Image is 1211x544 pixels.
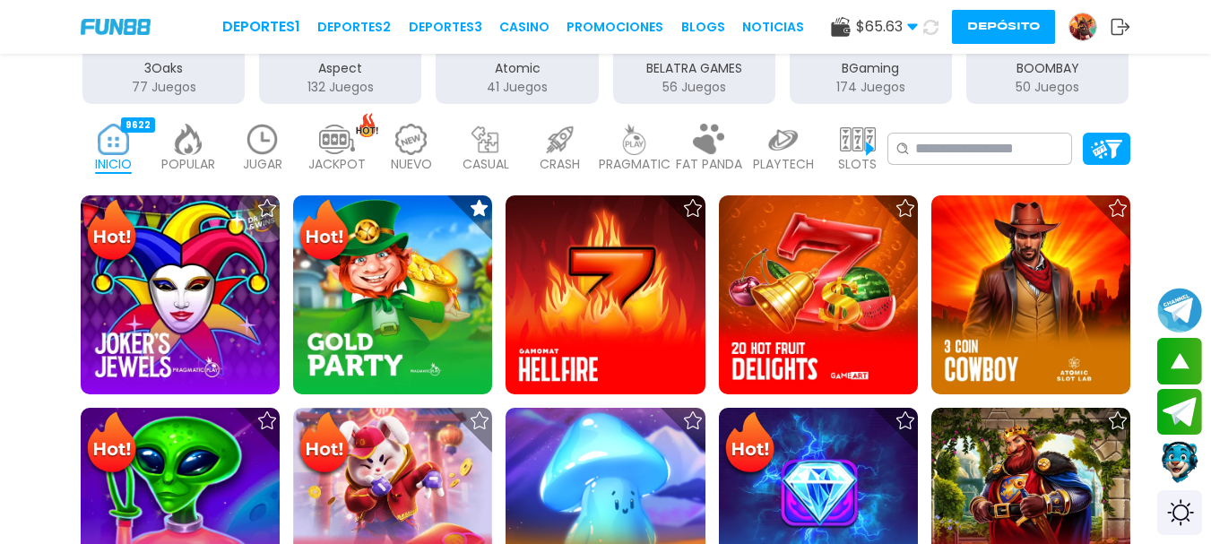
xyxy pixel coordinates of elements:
span: $ 65.63 [856,16,918,38]
p: 56 Juegos [613,78,775,97]
p: CASUAL [463,155,509,174]
img: home_active.webp [96,124,132,155]
img: Hot [295,197,353,267]
img: fat_panda_light.webp [691,124,727,155]
img: jackpot_light.webp [319,124,355,155]
button: Contact customer service [1157,439,1202,486]
p: 132 Juegos [259,78,421,97]
a: CASINO [499,18,549,37]
p: 3Oaks [82,59,245,78]
img: new_light.webp [394,124,429,155]
img: crash_light.webp [542,124,578,155]
p: SLOTS [838,155,877,174]
img: Avatar [1069,13,1096,40]
img: Gold Party [293,195,492,394]
button: Join telegram [1157,389,1202,436]
p: NUEVO [391,155,432,174]
p: BGaming [790,59,952,78]
img: playtech_light.webp [766,124,801,155]
p: JUGAR [243,155,282,174]
p: PLAYTECH [753,155,814,174]
img: Hot [82,410,141,479]
img: slots_light.webp [840,124,876,155]
a: Promociones [567,18,663,37]
img: recent_light.webp [245,124,281,155]
p: INICIO [95,155,132,174]
img: 3 Coin Cowboy [931,195,1130,394]
p: BOOMBAY [966,59,1129,78]
p: JACKPOT [308,155,366,174]
img: Company Logo [81,19,151,34]
p: POPULAR [161,155,215,174]
p: 77 Juegos [82,78,245,97]
img: pragmatic_light.webp [617,124,653,155]
button: scroll up [1157,338,1202,384]
a: BLOGS [681,18,725,37]
img: casual_light.webp [468,124,504,155]
p: BELATRA GAMES [613,59,775,78]
p: FAT PANDA [676,155,742,174]
div: 9622 [121,117,155,133]
button: Join telegram channel [1157,287,1202,333]
p: 41 Juegos [436,78,598,97]
button: Depósito [952,10,1055,44]
p: CRASH [540,155,580,174]
p: 50 Juegos [966,78,1129,97]
img: Hot [295,410,353,479]
img: 20 Hot Fruit Delights [719,195,918,394]
p: Atomic [436,59,598,78]
img: Joker's Jewels [81,195,280,394]
img: hot [356,113,378,137]
img: Hot [721,410,779,479]
img: Platform Filter [1091,140,1122,159]
img: popular_light.webp [170,124,206,155]
div: Switch theme [1157,490,1202,535]
a: Deportes2 [317,18,391,37]
p: 174 Juegos [790,78,952,97]
img: Hot [82,197,141,267]
a: Avatar [1068,13,1111,41]
a: Deportes1 [222,16,300,38]
p: Aspect [259,59,421,78]
p: PRAGMATIC [599,155,670,174]
img: Hellfire [506,195,705,394]
a: Deportes3 [409,18,482,37]
a: NOTICIAS [742,18,804,37]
